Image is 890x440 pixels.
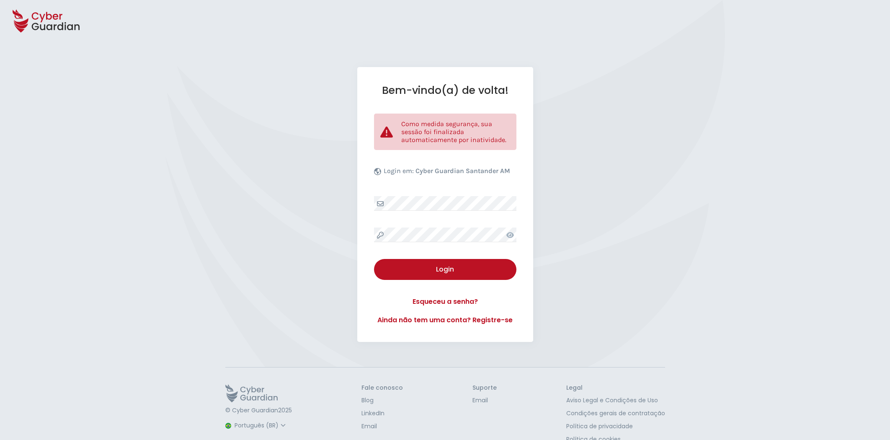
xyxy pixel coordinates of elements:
h1: Bem-vindo(a) de volta! [374,84,516,97]
p: Login em: [384,167,510,179]
a: Política de privacidade [566,422,665,431]
h3: Legal [566,384,665,392]
b: Cyber Guardian Santander AM [415,167,510,175]
a: Aviso Legal e Condições de Uso [566,396,665,405]
h3: Fale conosco [361,384,403,392]
p: Como medida segurança, sua sessão foi finalizada automaticamente por inatividade. [401,120,510,144]
a: Email [361,422,403,431]
a: Condições gerais de contratação [566,409,665,418]
h3: Suporte [472,384,497,392]
a: LinkedIn [361,409,403,418]
button: Login [374,259,516,280]
p: © Cyber Guardian 2025 [225,407,292,414]
a: Email [472,396,497,405]
a: Ainda não tem uma conta? Registre-se [374,315,516,325]
a: Blog [361,396,403,405]
a: Esqueceu a senha? [374,297,516,307]
img: region-logo [225,423,231,429]
div: Login [380,264,510,274]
